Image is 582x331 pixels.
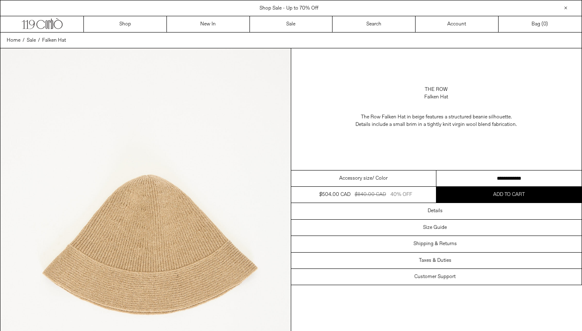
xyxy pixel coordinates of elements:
[493,191,525,198] span: Add to cart
[355,191,386,198] div: $840.00 CAD
[260,5,318,12] a: Shop Sale - Up to 70% Off
[436,187,582,203] button: Add to cart
[333,16,416,32] a: Search
[414,274,456,280] h3: Customer Support
[419,258,451,263] h3: Taxes & Duties
[543,20,548,28] span: )
[250,16,333,32] a: Sale
[167,16,250,32] a: New In
[27,37,36,44] a: Sale
[7,37,20,44] a: Home
[339,175,372,182] span: Accessory size
[413,241,457,247] h3: Shipping & Returns
[391,191,412,198] div: 40% OFF
[319,191,350,198] div: $504.00 CAD
[416,16,499,32] a: Account
[372,175,388,182] span: / Color
[42,37,66,44] a: Falken Hat
[423,225,447,231] h3: Size Guide
[424,93,448,101] div: Falken Hat
[425,86,448,93] a: The Row
[499,16,582,32] a: Bag ()
[428,208,443,214] h3: Details
[38,37,40,44] span: /
[84,16,167,32] a: Shop
[353,109,520,133] p: The Row Falken Hat in beige features a structured beanie silhouette. Details include a small brim...
[23,37,25,44] span: /
[543,21,546,28] span: 0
